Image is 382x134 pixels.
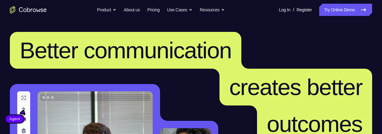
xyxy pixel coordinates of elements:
[319,4,372,16] a: Try Online Demo
[200,4,225,16] button: Resources
[229,74,362,100] span: creates better
[20,37,231,63] span: Better communication
[293,6,294,13] span: /
[297,4,312,16] a: Register
[97,4,116,16] button: Product
[124,4,140,16] a: About us
[279,4,290,16] a: Log In
[147,4,159,16] a: Pricing
[10,6,47,13] a: Go to the home page
[167,4,192,16] button: Use Cases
